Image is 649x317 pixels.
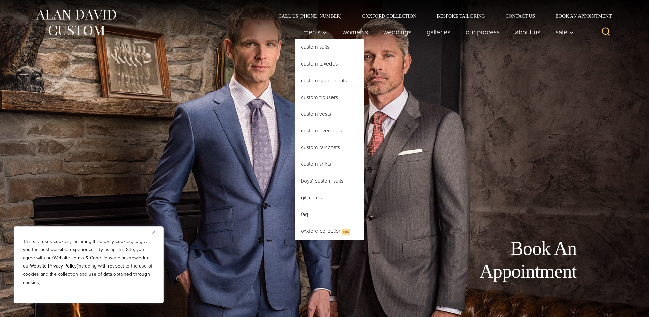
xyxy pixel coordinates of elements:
[419,25,458,39] a: Galleries
[458,25,507,39] a: Our Process
[598,24,614,40] button: View Search Form
[295,89,364,105] a: Custom Trousers
[295,106,364,122] a: Custom Vests
[427,14,495,18] a: Bespoke Tailoring
[375,25,419,39] a: weddings
[295,56,364,72] a: Custom Tuxedos
[30,262,77,270] a: Website Privacy Policy
[295,173,364,189] a: Boys’ Custom Suits
[495,14,545,18] a: Contact Us
[23,237,154,287] p: This site uses cookies, including third party cookies, to give you the best possible experience. ...
[152,228,160,236] button: Close
[295,25,577,39] nav: Primary Navigation
[352,14,427,18] a: Oxxford Collection
[295,123,364,139] a: Custom Overcoats
[268,14,614,18] nav: Secondary Navigation
[342,229,350,235] span: New
[152,231,155,234] img: Close
[295,39,364,55] a: Custom Suits
[295,139,364,156] a: Custom Raincoats
[507,25,548,39] a: About Us
[268,14,352,18] a: Call Us [PHONE_NUMBER]
[295,223,364,240] a: Oxxford CollectionNew
[545,14,614,18] a: Book an Appointment
[295,189,364,206] a: Gift Cards
[556,29,574,35] span: Sale
[53,254,112,261] a: Website Terms & Conditions
[35,8,117,38] img: Alan David Custom
[423,237,577,283] h1: Book An Appointment
[303,29,327,35] span: Men’s
[295,156,364,172] a: Custom Shirts
[295,72,364,89] a: Custom Sports Coats
[335,25,375,39] a: Women’s
[295,206,364,222] a: FAQ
